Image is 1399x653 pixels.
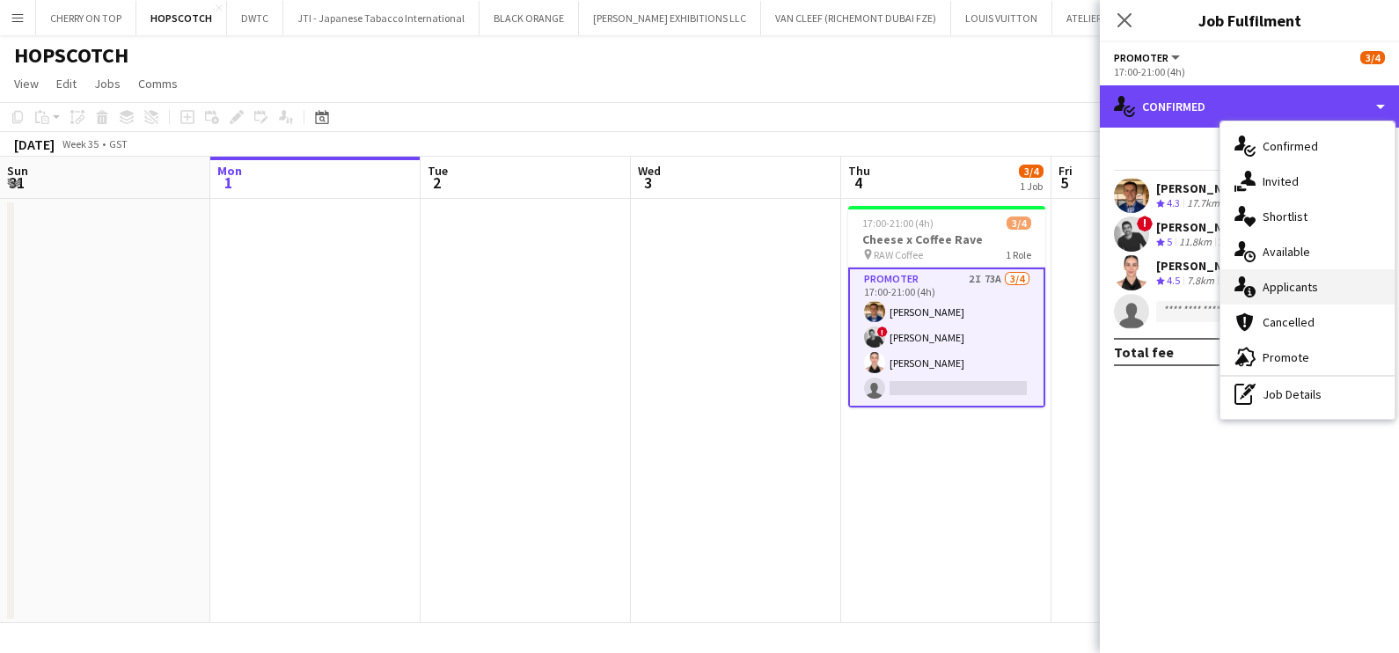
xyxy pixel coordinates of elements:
div: Promote [1220,340,1395,375]
span: Fri [1058,163,1073,179]
div: [PERSON_NAME] [1156,258,1249,274]
span: 3/4 [1007,216,1031,230]
app-job-card: 17:00-21:00 (4h)3/4Cheese x Coffee Rave RAW Coffee1 RolePromoter2I73A3/417:00-21:00 (4h)[PERSON_N... [848,206,1045,407]
span: ! [877,326,888,337]
div: [PERSON_NAME] [1156,219,1249,235]
div: 1 Job [1020,180,1043,193]
div: 7.8km [1183,274,1218,289]
button: HOPSCOTCH [136,1,227,35]
h1: HOPSCOTCH [14,42,128,69]
app-skills-label: 2/3 [1219,235,1233,248]
span: 3/4 [1360,51,1385,64]
span: 3/4 [1019,165,1044,178]
button: DWTC [227,1,283,35]
div: [PERSON_NAME] [1156,180,1249,196]
span: Comms [138,76,178,92]
span: 5 [1056,172,1073,193]
span: 4.3 [1167,196,1180,209]
span: 3 [635,172,661,193]
div: Applicants [1220,269,1395,304]
div: Confirmed [1100,85,1399,128]
span: Tue [428,163,448,179]
div: 17.7km [1183,196,1223,211]
div: [DATE] [14,136,55,153]
span: Week 35 [58,137,102,150]
h3: Cheese x Coffee Rave [848,231,1045,247]
span: 1 Role [1006,248,1031,261]
a: Jobs [87,72,128,95]
div: Invited [1220,164,1395,199]
a: Edit [49,72,84,95]
span: View [14,76,39,92]
div: Confirmed [1220,128,1395,164]
span: Wed [638,163,661,179]
span: RAW Coffee [874,248,923,261]
span: Jobs [94,76,121,92]
div: Total fee [1114,343,1174,361]
button: VAN CLEEF (RICHEMONT DUBAI FZE) [761,1,951,35]
span: 1 [215,172,242,193]
span: ! [1137,216,1153,231]
span: 31 [4,172,28,193]
button: CHERRY ON TOP [36,1,136,35]
span: Mon [217,163,242,179]
app-card-role: Promoter2I73A3/417:00-21:00 (4h)[PERSON_NAME]![PERSON_NAME][PERSON_NAME] [848,268,1045,407]
span: 5 [1167,235,1172,248]
button: ATELIER LUM [1052,1,1139,35]
button: LOUIS VUITTON [951,1,1052,35]
span: Edit [56,76,77,92]
span: Thu [848,163,870,179]
a: View [7,72,46,95]
div: 17:00-21:00 (4h) [1114,65,1385,78]
div: Shortlist [1220,199,1395,234]
div: 11.8km [1176,235,1215,250]
span: 4 [846,172,870,193]
button: Promoter [1114,51,1183,64]
span: 4.5 [1167,274,1180,287]
div: Cancelled [1220,304,1395,340]
span: 17:00-21:00 (4h) [862,216,934,230]
span: 2 [425,172,448,193]
button: JTI - Japanese Tabacco International [283,1,480,35]
span: Sun [7,163,28,179]
div: Job Details [1220,377,1395,412]
button: [PERSON_NAME] EXHIBITIONS LLC [579,1,761,35]
h3: Job Fulfilment [1100,9,1399,32]
button: BLACK ORANGE [480,1,579,35]
a: Comms [131,72,185,95]
div: Available [1220,234,1395,269]
span: Promoter [1114,51,1168,64]
div: GST [109,137,128,150]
